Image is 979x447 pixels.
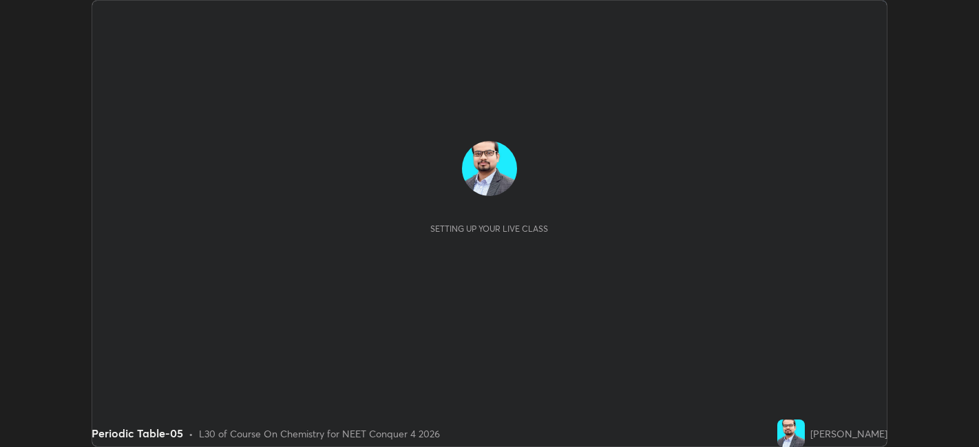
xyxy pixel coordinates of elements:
img: 575f463803b64d1597248aa6fa768815.jpg [462,141,517,196]
div: Setting up your live class [430,223,548,234]
img: 575f463803b64d1597248aa6fa768815.jpg [777,419,805,447]
div: • [189,426,193,441]
div: [PERSON_NAME] [810,426,887,441]
div: L30 of Course On Chemistry for NEET Conquer 4 2026 [199,426,440,441]
div: Periodic Table-05 [92,425,183,441]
